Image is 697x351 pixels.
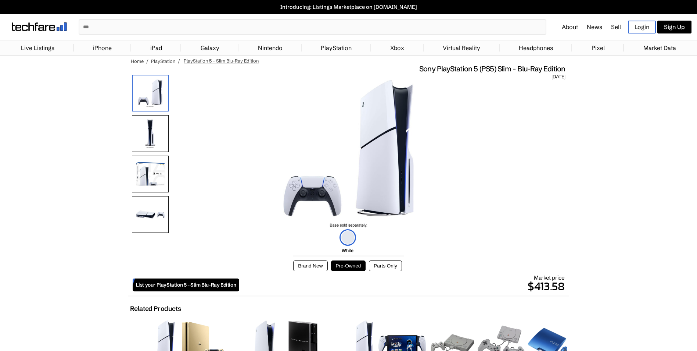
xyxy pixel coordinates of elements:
a: List your PlayStation 5 - Slim Blu-Ray Edition [133,279,240,291]
a: Virtual Reality [439,40,484,55]
button: Parts Only [369,260,402,271]
a: Login [628,21,656,33]
span: / [178,58,180,64]
a: About [562,23,578,31]
a: Xbox [387,40,408,55]
a: News [587,23,602,31]
a: Introducing: Listings Marketplace on [DOMAIN_NAME] [4,4,693,10]
img: Box [132,156,169,192]
a: PlayStation [317,40,355,55]
a: Sell [611,23,621,31]
img: PlayStation 5 Slim Blu-Ray Edition [283,80,414,227]
span: White [342,248,353,253]
a: Headphones [515,40,557,55]
img: white-icon [339,229,356,246]
button: Pre-Owned [331,260,366,271]
span: Sony PlayStation 5 (PS5) Slim - Blu-Ray Edition [419,64,565,74]
a: iPad [147,40,166,55]
p: $413.58 [239,277,564,295]
a: PlayStation [151,58,175,64]
a: Pixel [588,40,608,55]
button: Brand New [293,260,327,271]
h2: Related Products [130,305,181,313]
a: iPhone [89,40,115,55]
img: All [132,196,169,233]
span: [DATE] [552,74,565,80]
a: Nintendo [254,40,286,55]
a: Live Listings [17,40,58,55]
img: PlayStation 5 Slim Blu-Ray Edition [132,75,169,111]
a: Sign Up [657,21,691,33]
img: techfare logo [12,22,67,31]
span: List your PlayStation 5 - Slim Blu-Ray Edition [136,282,236,288]
a: Galaxy [197,40,223,55]
span: PlayStation 5 - Slim Blu-Ray Edition [184,58,259,64]
a: Home [131,58,144,64]
div: Market price [239,274,564,295]
img: Front [132,115,169,152]
a: Market Data [640,40,680,55]
span: / [146,58,148,64]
